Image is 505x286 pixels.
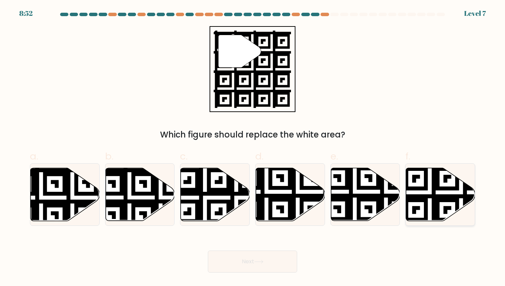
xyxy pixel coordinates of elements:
span: b. [105,150,113,163]
span: a. [30,150,38,163]
div: Level 7 [464,8,486,19]
span: d. [255,150,263,163]
span: c. [180,150,188,163]
span: f. [405,150,410,163]
span: e. [330,150,338,163]
div: 8:52 [19,8,33,19]
button: Next [208,251,297,273]
div: Which figure should replace the white area? [34,129,471,141]
g: " [218,35,261,67]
